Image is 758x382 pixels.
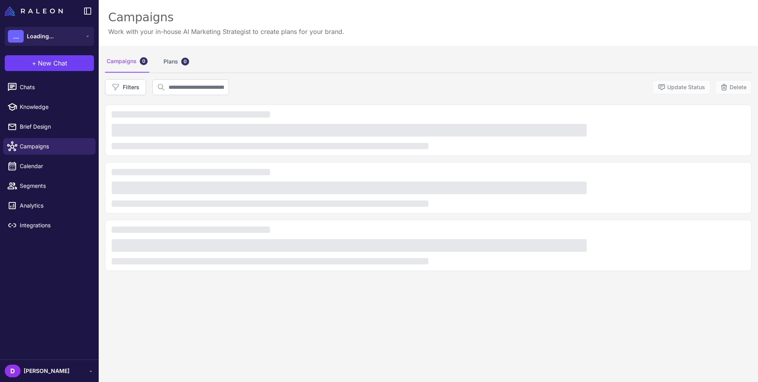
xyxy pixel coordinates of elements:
[3,158,96,174] a: Calendar
[105,51,149,73] div: Campaigns
[20,83,89,92] span: Chats
[32,58,36,68] span: +
[715,80,752,94] button: Delete
[108,27,344,36] p: Work with your in-house AI Marketing Strategist to create plans for your brand.
[5,365,21,377] div: D
[5,27,94,46] button: ...Loading...
[20,142,89,151] span: Campaigns
[20,103,89,111] span: Knowledge
[20,162,89,170] span: Calendar
[20,182,89,190] span: Segments
[105,79,146,95] button: Filters
[140,57,148,65] div: 0
[181,58,189,66] div: 0
[3,118,96,135] a: Brief Design
[3,178,96,194] a: Segments
[38,58,67,68] span: New Chat
[5,6,66,16] a: Raleon Logo
[3,217,96,234] a: Integrations
[653,80,710,94] button: Update Status
[5,55,94,71] button: +New Chat
[20,122,89,131] span: Brief Design
[162,51,191,73] div: Plans
[8,30,24,43] div: ...
[27,32,54,41] span: Loading...
[3,79,96,95] a: Chats
[3,99,96,115] a: Knowledge
[5,6,63,16] img: Raleon Logo
[3,197,96,214] a: Analytics
[20,221,89,230] span: Integrations
[3,138,96,155] a: Campaigns
[24,367,69,375] span: [PERSON_NAME]
[108,9,344,25] div: Campaigns
[20,201,89,210] span: Analytics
